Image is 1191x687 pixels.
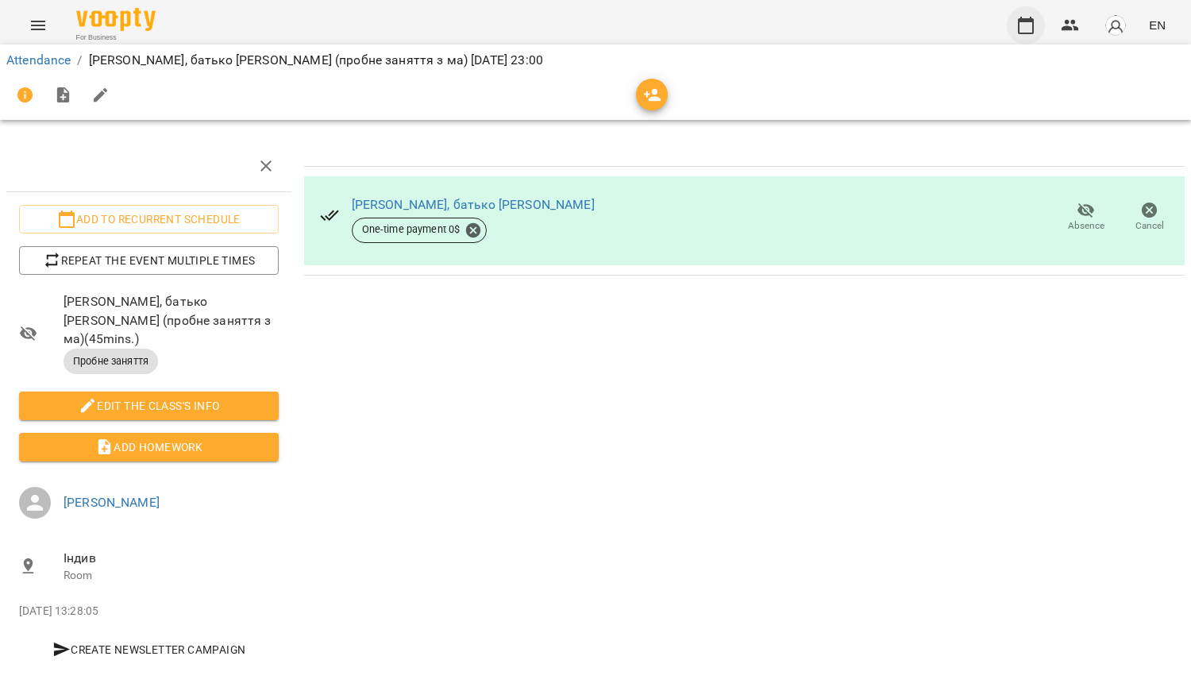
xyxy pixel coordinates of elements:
[19,205,279,234] button: Add to recurrent schedule
[64,495,160,510] a: [PERSON_NAME]
[76,8,156,31] img: Voopty Logo
[352,218,488,243] div: One-time payment 0$
[32,396,266,415] span: Edit the class's Info
[89,51,543,70] p: [PERSON_NAME], батько [PERSON_NAME] (пробне заняття з ма) [DATE] 23:00
[64,292,279,349] span: [PERSON_NAME], батько [PERSON_NAME] (пробне заняття з ма) ( 45 mins. )
[76,33,156,43] span: For Business
[1118,195,1181,240] button: Cancel
[1068,219,1104,233] span: Absence
[64,568,279,584] p: Room
[19,246,279,275] button: Repeat the event multiple times
[19,392,279,420] button: Edit the class's Info
[6,52,71,68] a: Attendance
[1135,219,1164,233] span: Cancel
[64,354,158,369] span: Пробне заняття
[32,210,266,229] span: Add to recurrent schedule
[19,635,279,664] button: Create Newsletter Campaign
[32,251,266,270] span: Repeat the event multiple times
[19,604,279,619] p: [DATE] 13:28:05
[1054,195,1118,240] button: Absence
[19,433,279,461] button: Add Homework
[352,197,595,212] a: [PERSON_NAME], батько [PERSON_NAME]
[19,6,57,44] button: Menu
[32,438,266,457] span: Add Homework
[64,549,279,568] span: Індив
[77,51,82,70] li: /
[25,640,272,659] span: Create Newsletter Campaign
[1149,17,1166,33] span: EN
[353,222,470,237] span: One-time payment 0 $
[6,51,1185,70] nav: breadcrumb
[1104,14,1127,37] img: avatar_s.png
[1143,10,1172,40] button: EN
